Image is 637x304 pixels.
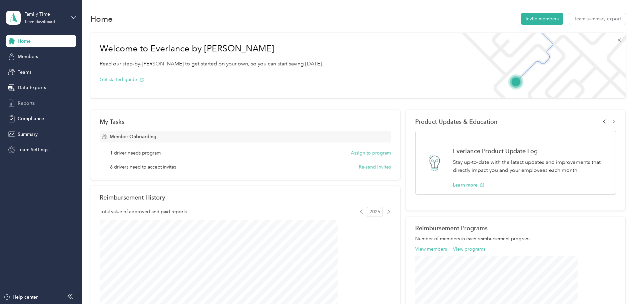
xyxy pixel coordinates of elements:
[18,69,31,76] span: Teams
[453,147,609,155] h1: Everlance Product Update Log
[454,33,625,98] img: Welcome to everlance
[18,38,31,45] span: Home
[100,43,323,54] h1: Welcome to Everlance by [PERSON_NAME]
[110,164,176,171] span: 6 drivers need to accept invites
[18,53,38,60] span: Members
[4,294,38,301] button: Help center
[367,207,383,217] span: 2025
[453,182,485,189] button: Learn more
[100,118,391,125] div: My Tasks
[415,246,447,253] button: View members
[100,194,165,201] h2: Reimbursement History
[100,208,187,215] span: Total value of approved and paid reports
[18,100,35,107] span: Reports
[600,267,637,304] iframe: Everlance-gr Chat Button Frame
[569,13,626,25] button: Team summary export
[18,115,44,122] span: Compliance
[24,20,55,24] div: Team dashboard
[18,146,48,153] span: Team Settings
[100,76,144,83] button: Get started guide
[24,11,66,18] div: Family Time
[415,118,498,125] span: Product Updates & Education
[110,133,156,140] span: Member Onboarding
[453,158,609,175] p: Stay up-to-date with the latest updates and improvements that directly impact you and your employ...
[18,131,38,138] span: Summary
[100,60,323,68] p: Read our step-by-[PERSON_NAME] to get started on your own, so you can start saving [DATE].
[18,84,46,91] span: Data Exports
[415,225,616,232] h2: Reimbursement Programs
[521,13,563,25] button: Invite members
[453,246,485,253] button: View programs
[351,149,391,157] button: Assign to program
[359,164,391,171] button: Re-send invites
[415,235,616,242] p: Number of members in each reimbursement program.
[110,149,161,157] span: 1 driver needs program
[90,15,113,22] h1: Home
